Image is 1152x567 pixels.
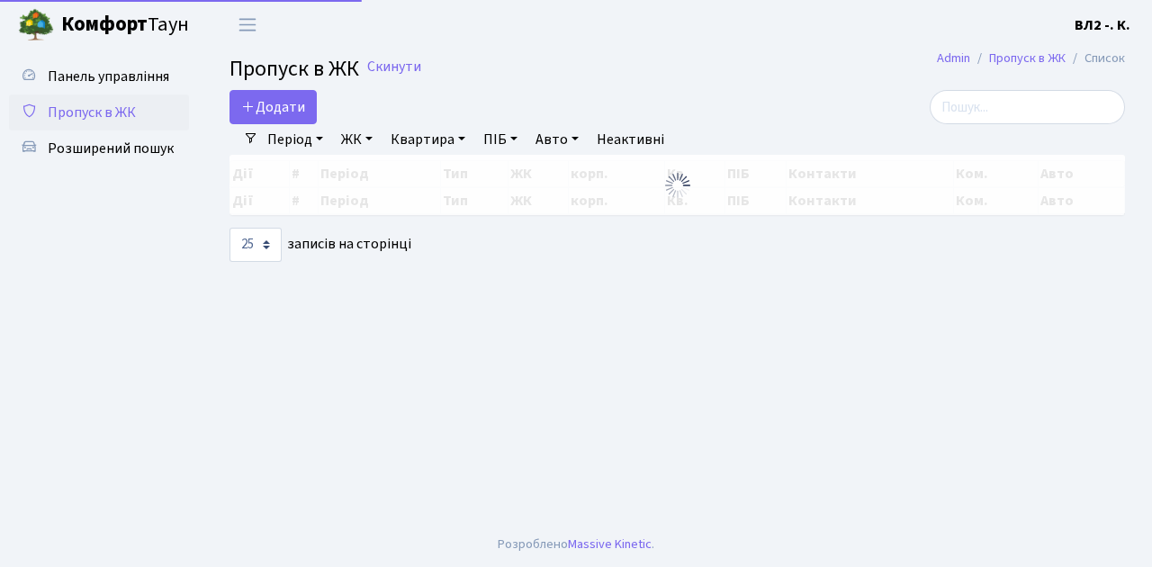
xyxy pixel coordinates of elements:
a: Розширений пошук [9,130,189,166]
a: ВЛ2 -. К. [1075,14,1130,36]
span: Додати [241,97,305,117]
span: Пропуск в ЖК [48,103,136,122]
a: Неактивні [589,124,671,155]
a: Скинути [367,58,421,76]
span: Пропуск в ЖК [229,53,359,85]
span: Розширений пошук [48,139,174,158]
b: Комфорт [61,10,148,39]
b: ВЛ2 -. К. [1075,15,1130,35]
button: Переключити навігацію [225,10,270,40]
nav: breadcrumb [910,40,1152,77]
a: Період [260,124,330,155]
img: logo.png [18,7,54,43]
a: Квартира [383,124,472,155]
a: Пропуск в ЖК [9,94,189,130]
a: Додати [229,90,317,124]
span: Панель управління [48,67,169,86]
a: Панель управління [9,58,189,94]
a: ЖК [334,124,380,155]
input: Пошук... [930,90,1125,124]
span: Таун [61,10,189,40]
a: Massive Kinetic [568,535,652,553]
a: Авто [528,124,586,155]
a: Пропуск в ЖК [989,49,1066,67]
label: записів на сторінці [229,228,411,262]
img: Обробка... [663,171,692,200]
select: записів на сторінці [229,228,282,262]
a: ПІБ [476,124,525,155]
a: Admin [937,49,970,67]
li: Список [1066,49,1125,68]
div: Розроблено . [498,535,654,554]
